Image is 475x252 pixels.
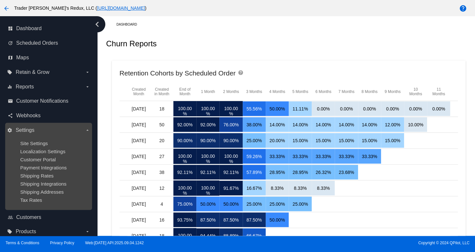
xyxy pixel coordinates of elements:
mat-cell: 28.95% [289,165,312,179]
mat-cell: 33.33% [312,149,335,164]
mat-cell: 33.33% [358,149,381,164]
i: arrow_drop_down [85,70,90,75]
mat-cell: 0.00% [312,101,335,116]
mat-cell: 50.00% [196,197,219,211]
span: Scheduled Orders [16,40,58,46]
i: people_outline [8,215,13,220]
mat-cell: 18 [150,228,173,243]
mat-cell: 90.00% [196,133,219,148]
span: Products [16,229,36,235]
mat-cell: 88.89% [219,228,242,243]
a: Shipping Rates [20,173,53,178]
mat-cell: 16.67% [243,181,266,195]
mat-cell: [DATE] [127,228,150,243]
a: Web:[DATE] API:2025.09.04.1242 [85,241,144,245]
mat-cell: 76.00% [219,117,242,132]
mat-cell: [DATE] [127,149,150,164]
mat-header-cell: Created Month [127,87,150,96]
mat-cell: 90.00% [219,133,242,148]
mat-cell: 33.33% [335,149,358,164]
span: Retain & Grow [16,69,49,75]
mat-cell: 11.11% [289,101,312,116]
mat-cell: 100.00% [173,101,196,116]
a: Privacy Policy [50,241,75,245]
mat-cell: [DATE] [127,101,150,116]
i: map [8,55,13,60]
mat-cell: [DATE] [127,212,150,227]
i: arrow_drop_down [85,229,90,234]
mat-cell: 20.00% [266,133,289,148]
a: [URL][DOMAIN_NAME] [97,6,145,11]
mat-cell: 20 [150,133,173,148]
mat-cell: 100.00% [173,228,196,243]
mat-cell: 66.67% [243,228,266,243]
span: Site Settings [20,141,48,146]
mat-cell: [DATE] [127,117,150,132]
a: Dashboard [116,19,143,29]
mat-cell: 100.00% [196,101,219,116]
i: share [8,113,13,118]
mat-header-cell: Created in Month [150,87,173,96]
mat-cell: 18 [150,101,173,116]
span: Customers [16,214,41,220]
mat-cell: 87.50% [196,212,219,227]
mat-cell: [DATE] [127,165,150,179]
a: map Maps [8,52,90,63]
mat-cell: 55.56% [243,101,266,116]
mat-cell: 25.00% [266,197,289,211]
mat-cell: 14.00% [266,117,289,132]
a: people_outline Customers [8,212,90,223]
a: share Webhooks [8,110,90,121]
mat-cell: 15.00% [381,133,404,148]
mat-cell: 100.00% [173,149,196,164]
mat-cell: 0.00% [381,101,404,116]
mat-cell: 26.32% [312,165,335,179]
mat-cell: 50.00% [219,197,242,211]
i: arrow_drop_down [85,84,90,89]
span: Localization Settings [20,149,65,154]
mat-cell: 87.50% [219,212,242,227]
mat-cell: 25.00% [243,197,266,211]
span: Dashboard [16,26,41,31]
mat-cell: 33.33% [266,149,289,164]
mat-header-cell: 8 Months [358,89,381,94]
mat-cell: 50.00% [266,101,289,116]
mat-cell: 14.00% [358,117,381,132]
a: Shipping Addresses [20,189,64,195]
mat-header-cell: 1 Month [196,89,219,94]
mat-cell: [DATE] [127,133,150,148]
mat-cell: 10.00% [404,117,427,132]
mat-cell: 100.00% [196,180,219,196]
a: dashboard Dashboard [8,23,90,34]
mat-cell: 38.00% [243,117,266,132]
i: email [8,98,13,104]
mat-cell: 100.00% [173,180,196,196]
mat-header-cell: 6 Months [312,89,335,94]
i: update [8,40,13,46]
span: Customer Notifications [16,98,68,104]
mat-cell: 92.00% [196,117,219,132]
mat-cell: 12.00% [381,117,404,132]
a: email Customer Notifications [8,96,90,106]
mat-cell: 15.00% [312,133,335,148]
mat-cell: 0.00% [404,101,427,116]
span: Copyright © 2024 QPilot, LLC [243,241,469,245]
mat-cell: 14.00% [312,117,335,132]
mat-cell: 92.00% [173,117,196,132]
mat-icon: arrow_back [3,5,10,12]
mat-cell: 90.00% [173,133,196,148]
span: Customer Portal [20,157,56,162]
mat-icon: help [238,70,246,78]
i: chevron_left [92,19,102,29]
mat-cell: 15.00% [358,133,381,148]
mat-header-cell: 7 Months [335,89,358,94]
mat-cell: 12 [150,181,173,195]
mat-cell: 4 [150,197,173,211]
mat-cell: 0.00% [358,101,381,116]
mat-header-cell: 2 Months [219,89,242,94]
mat-cell: 75.00% [173,197,196,211]
span: Maps [16,55,29,61]
a: Tax Rates [20,197,42,203]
